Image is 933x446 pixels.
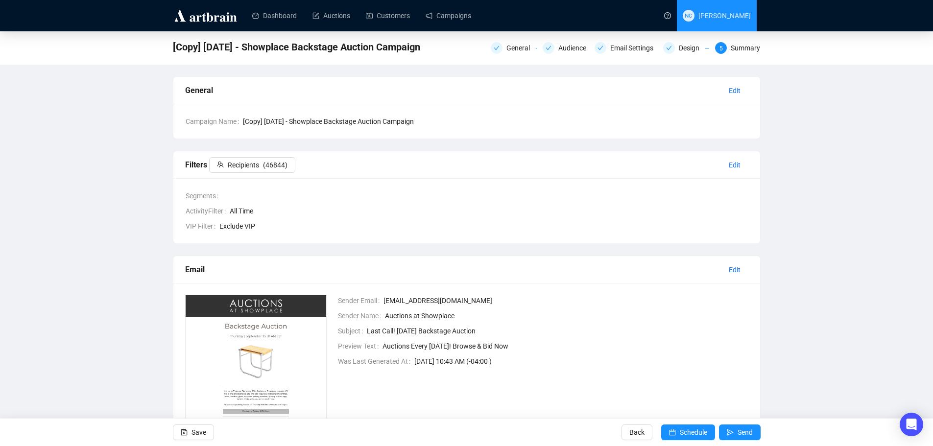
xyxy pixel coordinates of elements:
div: Email Settings [595,42,657,54]
span: Segments [186,190,222,201]
div: 5Summary [715,42,760,54]
a: Customers [366,3,410,28]
span: [DATE] 10:43 AM (-04:00 ) [414,356,748,367]
button: Recipients(46844) [209,157,295,173]
span: Preview Text [338,341,383,352]
span: Filters [185,160,295,169]
span: All Time [230,206,748,216]
span: Schedule [680,419,707,446]
span: Last Call! [DATE] Backstage Auction [367,326,748,336]
span: check [598,45,603,51]
button: Save [173,424,214,440]
span: check [666,45,672,51]
span: 5 [719,45,723,52]
span: Was Last Generated At [338,356,414,367]
span: team [217,161,224,168]
span: Send [738,419,753,446]
span: Save [191,419,206,446]
button: Edit [721,83,748,98]
div: Open Intercom Messenger [900,413,923,436]
div: Design [679,42,705,54]
span: ( 46844 ) [263,160,287,170]
span: Edit [729,85,741,96]
span: Subject [338,326,367,336]
span: check [494,45,500,51]
span: NC [685,11,693,20]
span: VIP Filter [186,221,219,232]
div: Audience [558,42,592,54]
span: ActivityFilter [186,206,230,216]
span: Back [629,419,645,446]
span: Campaign Name [186,116,243,127]
img: logo [173,8,239,23]
a: Campaigns [426,3,471,28]
span: [Copy] [DATE] - Showplace Backstage Auction Campaign [243,116,748,127]
button: Edit [721,157,748,173]
span: [PERSON_NAME] [698,12,751,20]
a: Auctions [312,3,350,28]
span: [EMAIL_ADDRESS][DOMAIN_NAME] [383,295,748,306]
span: Exclude VIP [219,221,748,232]
button: Back [622,424,652,440]
div: General [185,84,721,96]
span: Edit [729,264,741,275]
span: Sender Name [338,310,385,321]
span: [Copy] September 25 - Showplace Backstage Auction Campaign [173,39,420,55]
div: General [491,42,537,54]
span: Recipients [228,160,259,170]
span: check [546,45,551,51]
button: Edit [721,262,748,278]
span: save [181,429,188,436]
span: send [727,429,734,436]
span: Auctions at Showplace [385,310,748,321]
div: Email [185,263,721,276]
div: Summary [731,42,760,54]
span: question-circle [664,12,671,19]
button: Send [719,424,761,440]
a: Dashboard [252,3,297,28]
span: calendar [669,429,676,436]
button: Schedule [661,424,715,440]
div: Email Settings [610,42,659,54]
span: Edit [729,160,741,170]
div: Design [663,42,709,54]
span: Sender Email [338,295,383,306]
span: Auctions Every [DATE]! Browse & Bid Now [383,341,748,352]
div: General [506,42,536,54]
div: Audience [543,42,589,54]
